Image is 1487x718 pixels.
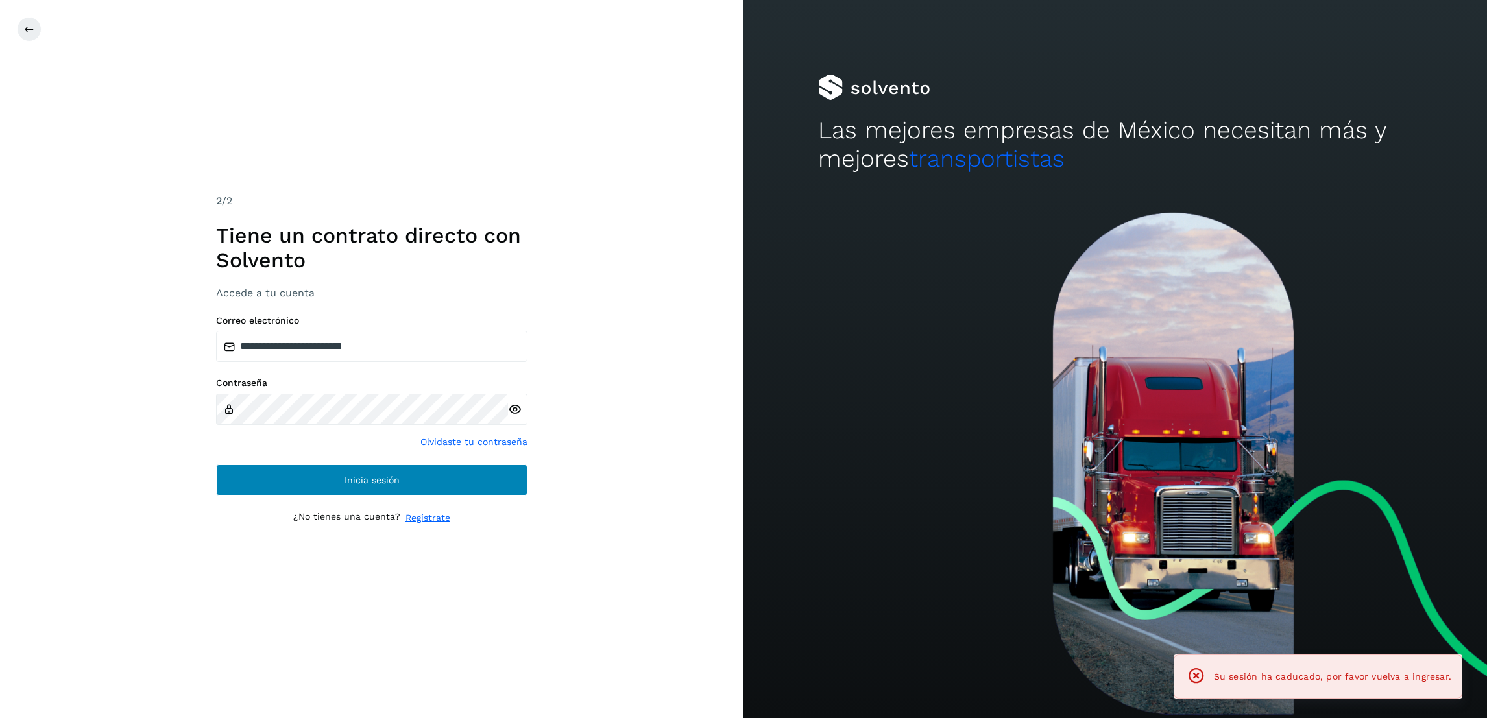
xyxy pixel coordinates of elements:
[216,315,527,326] label: Correo electrónico
[216,195,222,207] span: 2
[909,145,1065,173] span: transportistas
[1214,671,1451,682] span: Su sesión ha caducado, por favor vuelva a ingresar.
[216,193,527,209] div: /2
[420,435,527,449] a: Olvidaste tu contraseña
[216,377,527,389] label: Contraseña
[818,116,1413,174] h2: Las mejores empresas de México necesitan más y mejores
[216,287,527,299] h3: Accede a tu cuenta
[216,464,527,496] button: Inicia sesión
[405,511,450,525] a: Regístrate
[216,223,527,273] h1: Tiene un contrato directo con Solvento
[293,511,400,525] p: ¿No tienes una cuenta?
[345,475,400,485] span: Inicia sesión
